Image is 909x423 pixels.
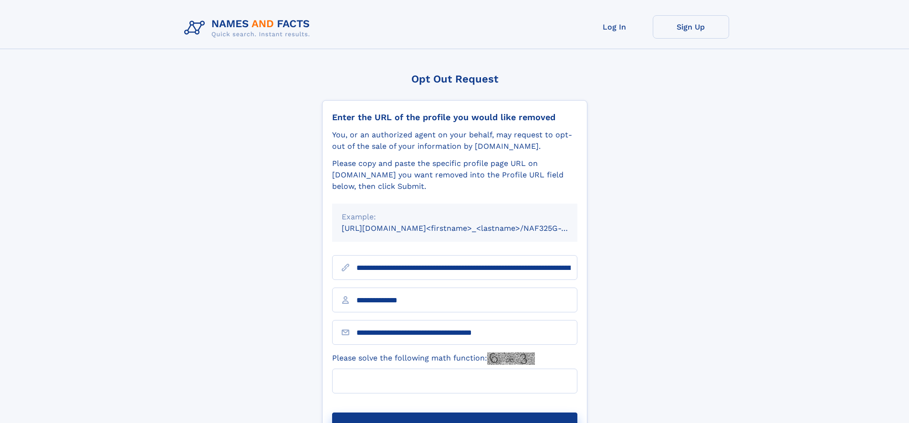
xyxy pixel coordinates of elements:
[332,129,577,152] div: You, or an authorized agent on your behalf, may request to opt-out of the sale of your informatio...
[576,15,653,39] a: Log In
[332,112,577,123] div: Enter the URL of the profile you would like removed
[322,73,587,85] div: Opt Out Request
[332,352,535,365] label: Please solve the following math function:
[332,158,577,192] div: Please copy and paste the specific profile page URL on [DOMAIN_NAME] you want removed into the Pr...
[342,211,568,223] div: Example:
[342,224,596,233] small: [URL][DOMAIN_NAME]<firstname>_<lastname>/NAF325G-xxxxxxxx
[653,15,729,39] a: Sign Up
[180,15,318,41] img: Logo Names and Facts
